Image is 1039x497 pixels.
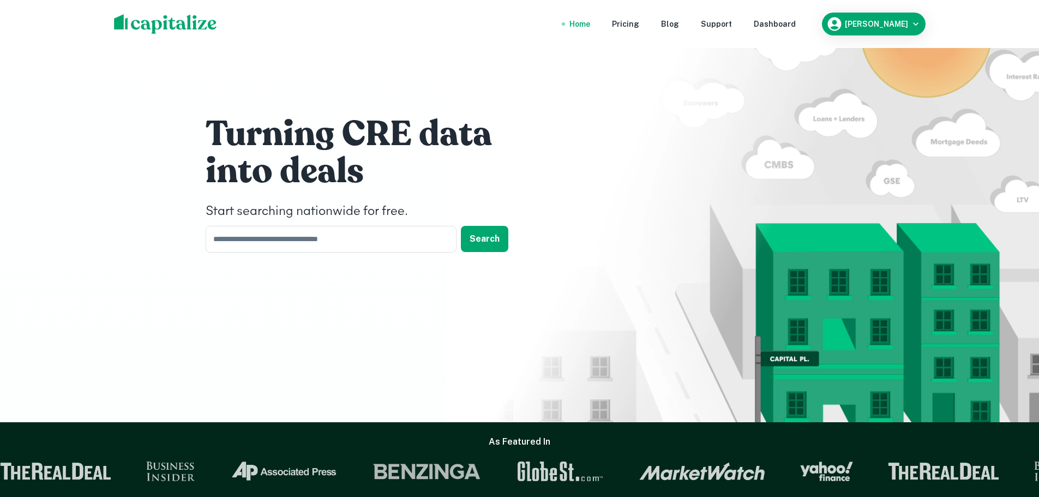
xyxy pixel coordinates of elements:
[661,18,679,30] a: Blog
[516,462,604,481] img: GlobeSt
[612,18,639,30] a: Pricing
[569,18,590,30] a: Home
[206,112,533,156] h1: Turning CRE data
[701,18,732,30] a: Support
[146,462,195,481] img: Business Insider
[822,13,926,35] button: [PERSON_NAME]
[373,462,482,481] img: Benzinga
[230,462,338,481] img: Associated Press
[984,410,1039,462] iframe: Chat Widget
[888,463,999,480] img: The Real Deal
[639,462,765,481] img: Market Watch
[461,226,508,252] button: Search
[754,18,796,30] a: Dashboard
[489,435,550,448] h6: As Featured In
[800,462,853,481] img: Yahoo Finance
[206,149,533,193] h1: into deals
[114,14,217,34] img: capitalize-logo.png
[845,20,908,28] h6: [PERSON_NAME]
[206,202,533,221] h4: Start searching nationwide for free.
